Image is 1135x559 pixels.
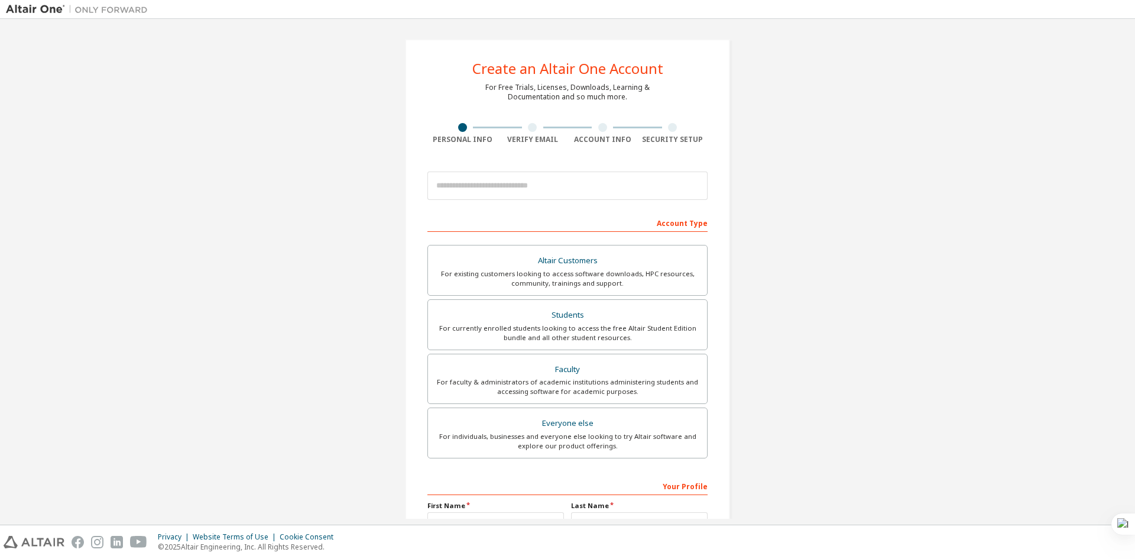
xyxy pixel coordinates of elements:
[567,135,638,144] div: Account Info
[435,324,700,342] div: For currently enrolled students looking to access the free Altair Student Edition bundle and all ...
[435,269,700,288] div: For existing customers looking to access software downloads, HPC resources, community, trainings ...
[427,135,498,144] div: Personal Info
[638,135,708,144] div: Security Setup
[158,532,193,542] div: Privacy
[435,415,700,432] div: Everyone else
[485,83,650,102] div: For Free Trials, Licenses, Downloads, Learning & Documentation and so much more.
[498,135,568,144] div: Verify Email
[571,501,708,510] label: Last Name
[427,501,564,510] label: First Name
[6,4,154,15] img: Altair One
[4,536,64,548] img: altair_logo.svg
[435,253,700,269] div: Altair Customers
[72,536,84,548] img: facebook.svg
[91,536,103,548] img: instagram.svg
[130,536,147,548] img: youtube.svg
[435,377,700,396] div: For faculty & administrators of academic institutions administering students and accessing softwa...
[280,532,340,542] div: Cookie Consent
[427,213,708,232] div: Account Type
[193,532,280,542] div: Website Terms of Use
[435,432,700,451] div: For individuals, businesses and everyone else looking to try Altair software and explore our prod...
[435,361,700,378] div: Faculty
[435,307,700,324] div: Students
[427,476,708,495] div: Your Profile
[472,62,663,76] div: Create an Altair One Account
[111,536,123,548] img: linkedin.svg
[158,542,340,552] p: © 2025 Altair Engineering, Inc. All Rights Reserved.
